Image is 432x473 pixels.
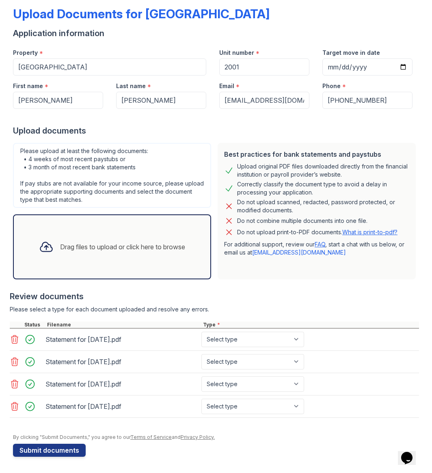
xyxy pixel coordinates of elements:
[322,49,380,57] label: Target move in date
[13,6,270,21] div: Upload Documents for [GEOGRAPHIC_DATA]
[342,229,397,235] a: What is print-to-pdf?
[116,82,146,90] label: Last name
[10,291,419,302] div: Review documents
[60,242,185,252] div: Drag files to upload or click here to browse
[219,82,234,90] label: Email
[315,241,325,248] a: FAQ
[181,434,215,440] a: Privacy Policy.
[13,434,419,441] div: By clicking "Submit Documents," you agree to our and
[237,162,409,179] div: Upload original PDF files downloaded directly from the financial institution or payroll provider’...
[224,149,409,159] div: Best practices for bank statements and paystubs
[398,441,424,465] iframe: chat widget
[45,333,198,346] div: Statement for [DATE].pdf
[237,180,409,197] div: Correctly classify the document type to avoid a delay in processing your application.
[130,434,172,440] a: Terms of Service
[322,82,341,90] label: Phone
[13,82,43,90] label: First name
[237,198,409,214] div: Do not upload scanned, redacted, password protected, or modified documents.
[237,216,367,226] div: Do not combine multiple documents into one file.
[45,355,198,368] div: Statement for [DATE].pdf
[45,400,198,413] div: Statement for [DATE].pdf
[13,49,38,57] label: Property
[13,444,86,457] button: Submit documents
[10,305,419,313] div: Please select a type for each document uploaded and resolve any errors.
[237,228,397,236] p: Do not upload print-to-PDF documents.
[13,28,419,39] div: Application information
[252,249,346,256] a: [EMAIL_ADDRESS][DOMAIN_NAME]
[224,240,409,257] p: For additional support, review our , start a chat with us below, or email us at
[23,322,45,328] div: Status
[13,143,211,208] div: Please upload at least the following documents: • 4 weeks of most recent paystubs or • 3 month of...
[201,322,419,328] div: Type
[45,322,201,328] div: Filename
[13,125,419,136] div: Upload documents
[219,49,254,57] label: Unit number
[45,378,198,391] div: Statement for [DATE].pdf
